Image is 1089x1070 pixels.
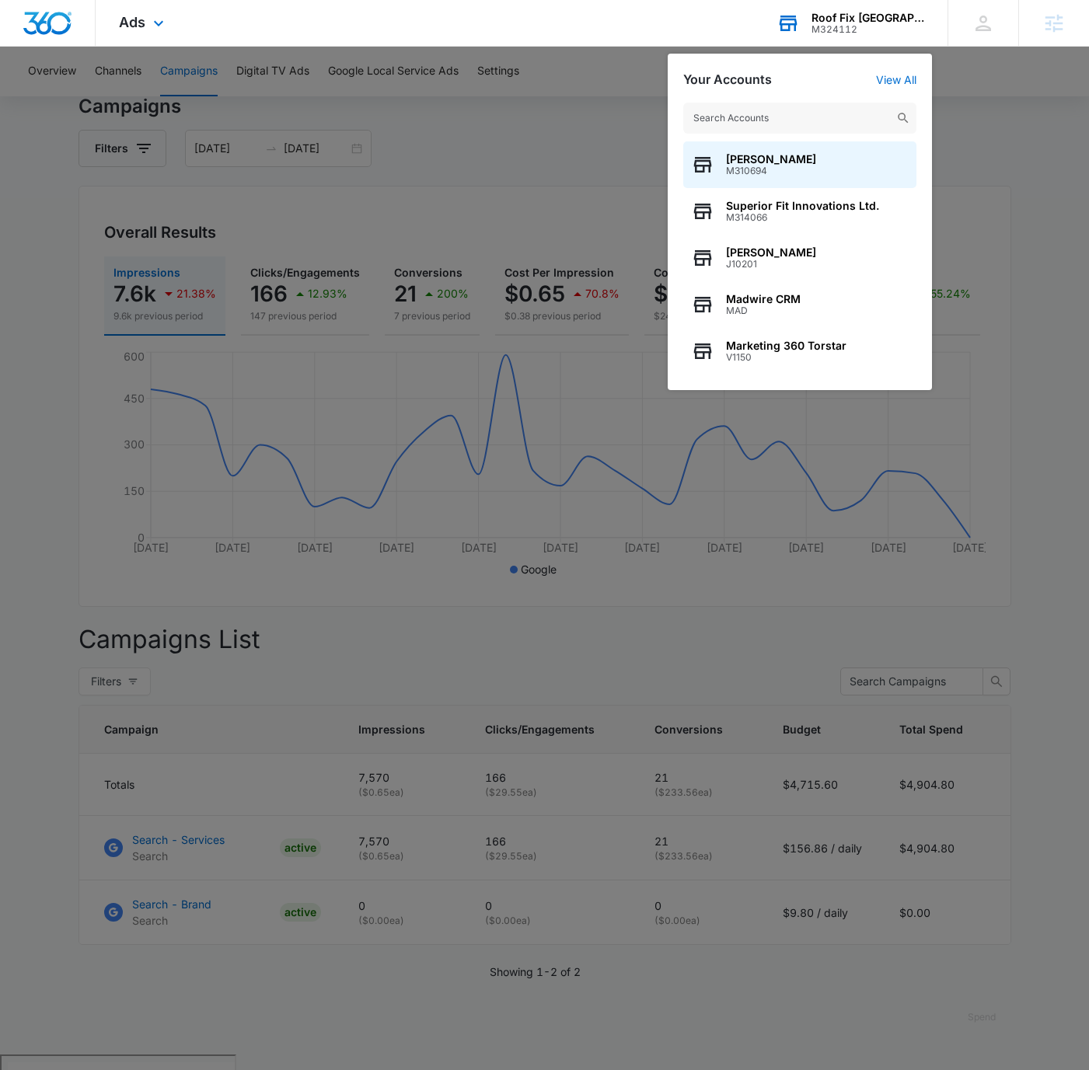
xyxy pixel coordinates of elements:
div: Domain Overview [59,92,139,102]
div: account name [812,12,925,24]
button: Madwire CRMMAD [683,281,916,328]
span: [PERSON_NAME] [726,246,816,259]
div: v 4.0.25 [44,25,76,37]
span: M310694 [726,166,816,176]
img: tab_keywords_by_traffic_grey.svg [155,90,167,103]
span: MAD [726,305,801,316]
span: Superior Fit Innovations Ltd. [726,200,879,212]
span: Madwire CRM [726,293,801,305]
button: [PERSON_NAME]M310694 [683,141,916,188]
h2: Your Accounts [683,72,772,87]
span: Marketing 360 Torstar [726,340,846,352]
button: Superior Fit Innovations Ltd.M314066 [683,188,916,235]
span: J10201 [726,259,816,270]
button: [PERSON_NAME]J10201 [683,235,916,281]
span: V1150 [726,352,846,363]
a: View All [876,73,916,86]
div: Keywords by Traffic [172,92,262,102]
img: logo_orange.svg [25,25,37,37]
span: Ads [119,14,145,30]
img: website_grey.svg [25,40,37,53]
div: Domain: [DOMAIN_NAME] [40,40,171,53]
span: [PERSON_NAME] [726,153,816,166]
input: Search Accounts [683,103,916,134]
div: account id [812,24,925,35]
button: Marketing 360 TorstarV1150 [683,328,916,375]
img: tab_domain_overview_orange.svg [42,90,54,103]
span: M314066 [726,212,879,223]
